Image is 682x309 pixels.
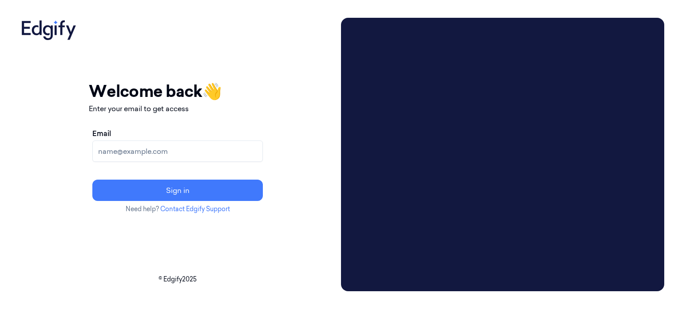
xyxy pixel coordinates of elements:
input: name@example.com [92,140,263,162]
h1: Welcome back 👋 [89,79,266,103]
p: © Edgify 2025 [18,275,337,284]
button: Sign in [92,180,263,201]
p: Need help? [89,205,266,214]
a: Contact Edgify Support [160,205,230,213]
label: Email [92,128,111,139]
p: Enter your email to get access [89,103,266,114]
